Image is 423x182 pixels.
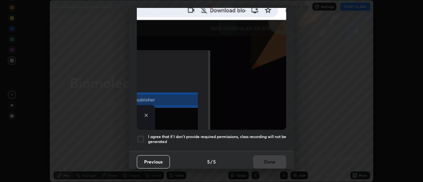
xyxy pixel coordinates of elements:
[213,158,216,165] h4: 5
[137,155,170,168] button: Previous
[211,158,212,165] h4: /
[148,134,286,144] h5: I agree that if I don't provide required permissions, class recording will not be generated
[207,158,210,165] h4: 5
